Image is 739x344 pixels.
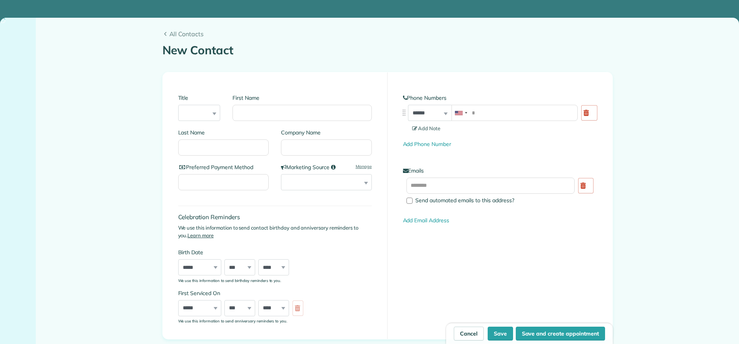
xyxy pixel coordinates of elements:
sub: We use this information to send anniversary reminders to you. [178,319,288,323]
label: Emails [403,167,597,175]
label: Company Name [281,129,372,136]
div: United States: +1 [452,105,470,121]
a: Cancel [454,327,484,341]
label: Phone Numbers [403,94,597,102]
a: Learn more [187,232,214,238]
label: Preferred Payment Method [178,163,269,171]
label: Last Name [178,129,269,136]
sub: We use this information to send birthday reminders to you. [178,278,281,283]
p: We use this information to send contact birthday and anniversary reminders to you. [178,224,372,239]
h1: New Contact [162,44,613,57]
img: drag_indicator-119b368615184ecde3eda3c64c821f6cf29d3e2b97b89ee44bc31753036683e5.png [400,109,408,117]
button: Save and create appointment [516,327,605,341]
a: Manage [356,163,372,170]
a: Add Email Address [403,217,449,224]
span: All Contacts [169,29,613,39]
a: All Contacts [162,29,613,39]
a: Add Phone Number [403,141,451,148]
label: First Serviced On [178,289,307,297]
span: Send automated emails to this address? [415,197,514,204]
button: Save [488,327,513,341]
label: Marketing Source [281,163,372,171]
span: Add Note [412,125,441,131]
label: Birth Date [178,248,307,256]
label: Title [178,94,221,102]
label: First Name [232,94,371,102]
h4: Celebration Reminders [178,214,372,220]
